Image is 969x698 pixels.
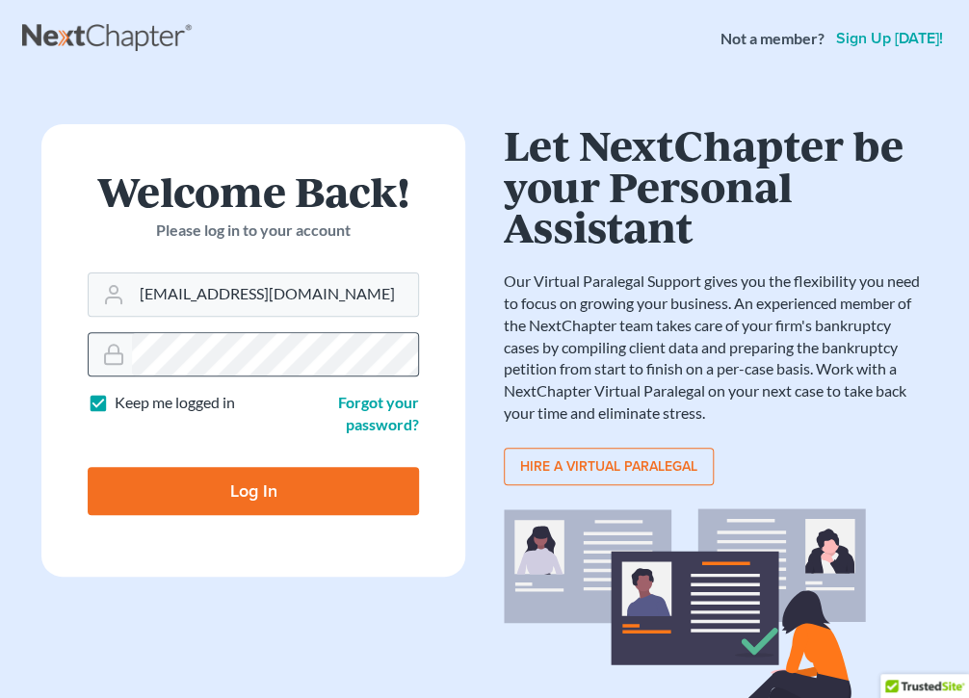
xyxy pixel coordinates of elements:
input: Log In [88,467,419,515]
strong: Not a member? [720,28,825,50]
input: Email Address [132,273,418,316]
p: Our Virtual Paralegal Support gives you the flexibility you need to focus on growing your busines... [504,271,928,425]
p: Please log in to your account [88,220,419,242]
a: Forgot your password? [338,393,419,433]
a: Sign up [DATE]! [832,31,947,46]
a: Hire a virtual paralegal [504,448,714,486]
h1: Let NextChapter be your Personal Assistant [504,124,928,247]
label: Keep me logged in [115,392,235,414]
h1: Welcome Back! [88,170,419,212]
